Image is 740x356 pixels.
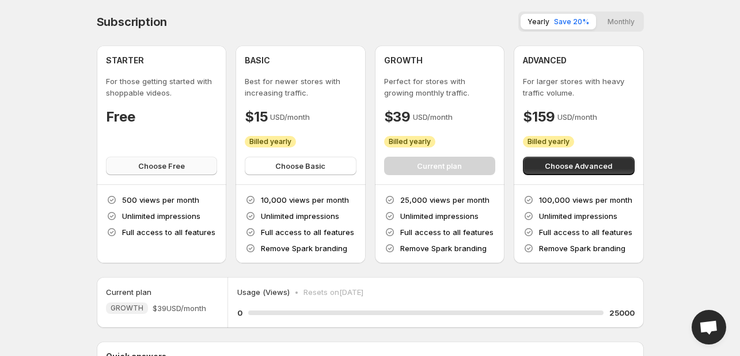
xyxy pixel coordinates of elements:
h4: $39 [384,108,411,126]
span: Save 20% [554,17,589,26]
span: Choose Basic [275,160,325,172]
p: 500 views per month [122,194,199,206]
h5: 25000 [609,307,635,319]
p: Unlimited impressions [122,210,200,222]
p: Remove Spark branding [400,243,487,254]
button: Choose Free [106,157,218,175]
h4: $15 [245,108,268,126]
h4: $159 [523,108,555,126]
p: Resets on [DATE] [303,286,363,298]
p: For those getting started with shoppable videos. [106,75,218,99]
h4: GROWTH [384,55,423,66]
button: Choose Basic [245,157,356,175]
span: $39 USD/month [153,302,206,314]
p: USD/month [413,111,453,123]
button: YearlySave 20% [521,14,596,29]
p: Full access to all features [400,226,494,238]
h4: Free [106,108,135,126]
p: Remove Spark branding [539,243,625,254]
p: Full access to all features [261,226,354,238]
span: Yearly [528,17,549,26]
p: USD/month [557,111,597,123]
p: For larger stores with heavy traffic volume. [523,75,635,99]
p: Full access to all features [539,226,632,238]
h5: 0 [237,307,242,319]
h4: Subscription [97,15,168,29]
p: USD/month [270,111,310,123]
div: Open chat [692,310,726,344]
p: 10,000 views per month [261,194,349,206]
p: Unlimited impressions [400,210,479,222]
div: Billed yearly [384,136,435,147]
p: Best for newer stores with increasing traffic. [245,75,356,99]
p: Perfect for stores with growing monthly traffic. [384,75,496,99]
p: Full access to all features [122,226,215,238]
button: Monthly [601,14,642,29]
p: Unlimited impressions [539,210,617,222]
p: 25,000 views per month [400,194,489,206]
p: 100,000 views per month [539,194,632,206]
button: Choose Advanced [523,157,635,175]
p: • [294,286,299,298]
p: Remove Spark branding [261,243,347,254]
div: Billed yearly [523,136,574,147]
div: Billed yearly [245,136,296,147]
h4: BASIC [245,55,270,66]
h4: ADVANCED [523,55,567,66]
h4: STARTER [106,55,144,66]
span: Choose Advanced [545,160,612,172]
span: Choose Free [138,160,185,172]
p: Usage (Views) [237,286,290,298]
p: Unlimited impressions [261,210,339,222]
span: GROWTH [111,304,143,313]
h5: Current plan [106,286,151,298]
